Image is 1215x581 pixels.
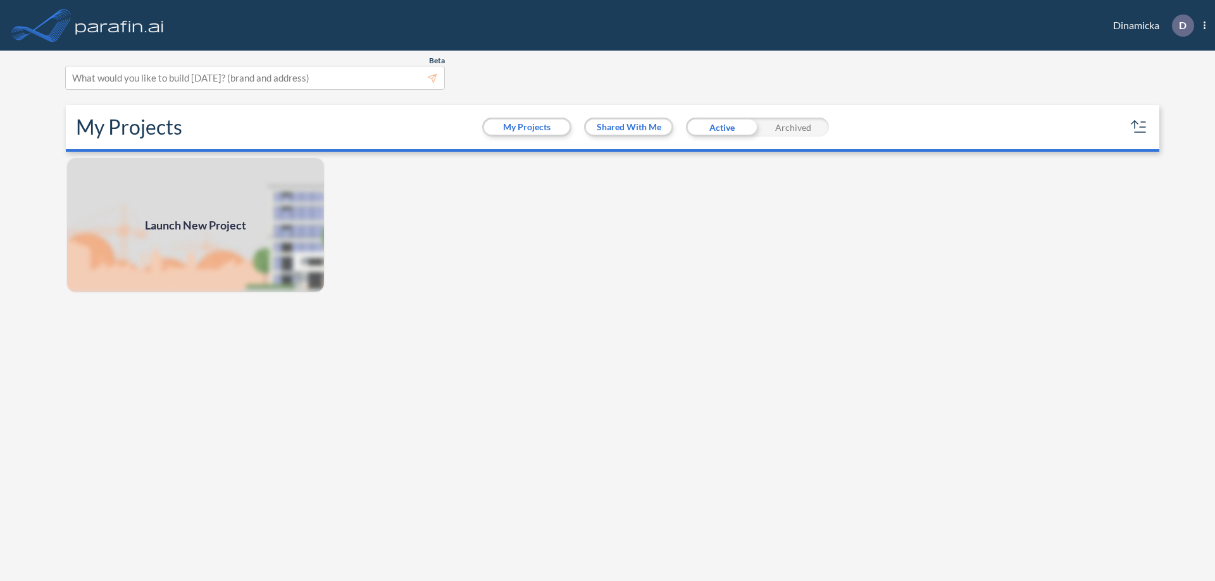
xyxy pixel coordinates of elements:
[757,118,829,137] div: Archived
[429,56,445,66] span: Beta
[66,157,325,293] a: Launch New Project
[586,119,671,135] button: Shared With Me
[1094,15,1206,37] div: Dinamicka
[73,13,166,38] img: logo
[686,118,757,137] div: Active
[1179,20,1187,31] p: D
[145,217,246,234] span: Launch New Project
[1129,117,1149,137] button: sort
[484,119,570,135] button: My Projects
[76,115,182,139] h2: My Projects
[66,157,325,293] img: add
